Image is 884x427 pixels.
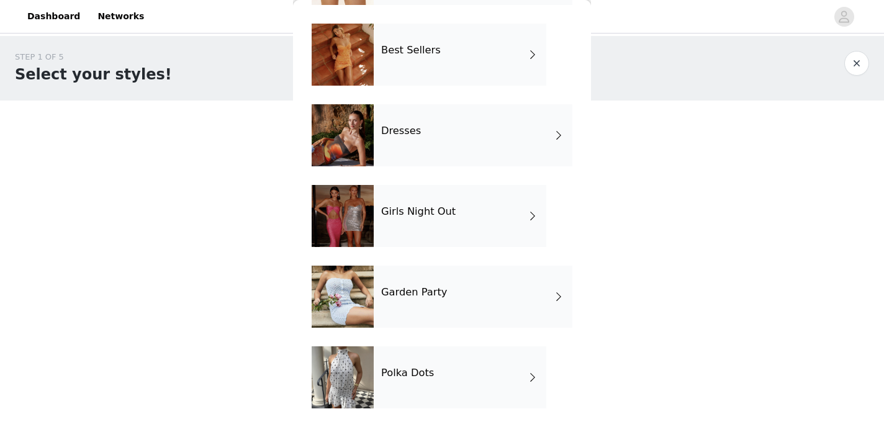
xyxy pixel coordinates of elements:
h4: Polka Dots [381,367,434,379]
div: STEP 1 OF 5 [15,51,172,63]
a: Dashboard [20,2,88,30]
h1: Select your styles! [15,63,172,86]
h4: Garden Party [381,287,447,298]
h4: Best Sellers [381,45,441,56]
div: avatar [838,7,850,27]
a: Networks [90,2,151,30]
h4: Girls Night Out [381,206,456,217]
h4: Dresses [381,125,421,137]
